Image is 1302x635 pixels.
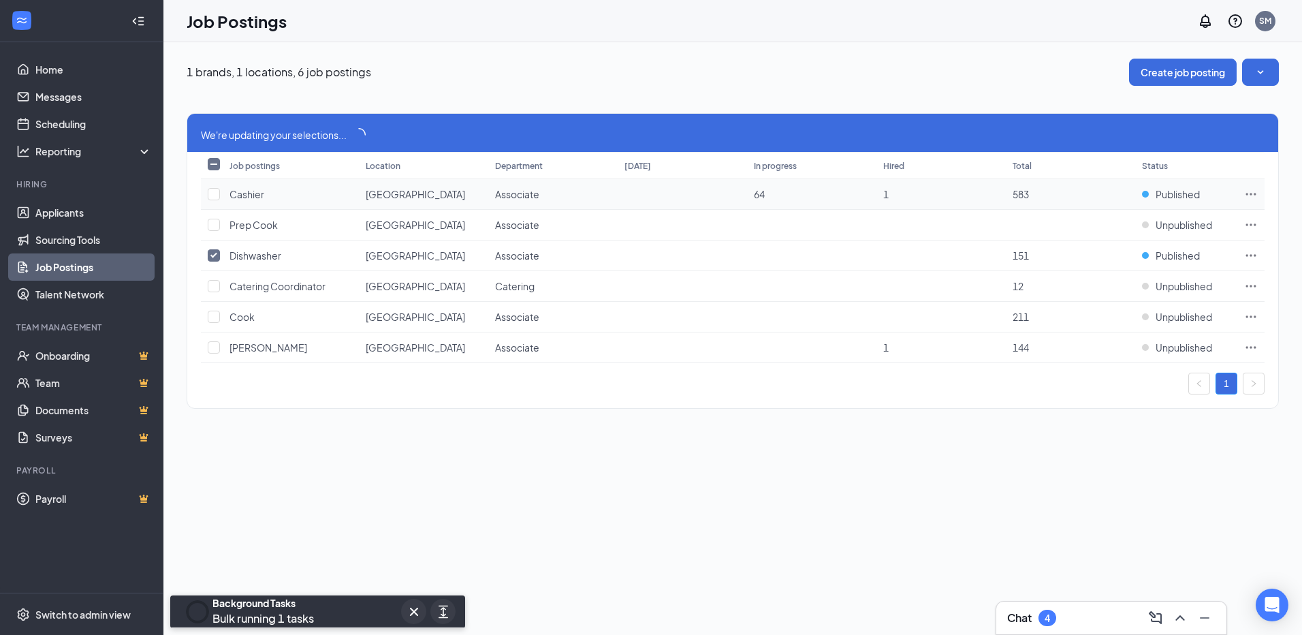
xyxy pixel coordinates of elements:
[1196,610,1213,626] svg: Minimize
[1013,280,1023,292] span: 12
[488,302,618,332] td: Associate
[229,280,325,292] span: Catering Coordinator
[366,249,465,262] span: [GEOGRAPHIC_DATA]
[212,596,314,610] div: Background Tasks
[35,56,152,83] a: Home
[495,160,543,172] div: Department
[495,219,539,231] span: Associate
[229,341,307,354] span: [PERSON_NAME]
[1256,589,1288,621] div: Open Intercom Messenger
[15,14,29,27] svg: WorkstreamLogo
[1169,607,1191,629] button: ChevronUp
[1254,65,1267,79] svg: SmallChevronDown
[618,152,747,179] th: [DATE]
[1135,152,1237,179] th: Status
[366,280,465,292] span: [GEOGRAPHIC_DATA]
[883,341,889,354] span: 1
[1244,341,1258,354] svg: Ellipses
[366,341,465,354] span: [GEOGRAPHIC_DATA]
[359,179,488,210] td: South Arlington Cafe
[187,10,287,33] h1: Job Postings
[35,369,152,397] a: TeamCrown
[359,271,488,302] td: South Arlington Cafe
[212,611,314,625] span: Bulk running 1 tasks
[16,608,30,621] svg: Settings
[131,14,145,28] svg: Collapse
[495,249,539,262] span: Associate
[1006,152,1135,179] th: Total
[1244,218,1258,232] svg: Ellipses
[16,465,149,476] div: Payroll
[35,226,152,253] a: Sourcing Tools
[229,311,255,323] span: Cook
[1156,341,1212,354] span: Unpublished
[1156,249,1200,262] span: Published
[1013,341,1029,354] span: 144
[406,604,422,620] svg: Cross
[351,127,366,142] span: loading
[1216,373,1237,394] a: 1
[35,110,152,138] a: Scheduling
[359,302,488,332] td: South Arlington Cafe
[1156,218,1212,232] span: Unpublished
[229,160,280,172] div: Job postings
[366,311,465,323] span: [GEOGRAPHIC_DATA]
[1156,187,1200,201] span: Published
[1156,310,1212,324] span: Unpublished
[1244,279,1258,293] svg: Ellipses
[488,241,618,271] td: Associate
[1216,373,1237,394] li: 1
[1227,13,1243,29] svg: QuestionInfo
[1250,380,1258,388] span: right
[1172,610,1188,626] svg: ChevronUp
[1243,373,1265,394] li: Next Page
[754,188,765,200] span: 64
[35,83,152,110] a: Messages
[35,253,152,281] a: Job Postings
[35,608,131,621] div: Switch to admin view
[495,188,539,200] span: Associate
[1195,380,1203,388] span: left
[229,249,281,262] span: Dishwasher
[359,210,488,241] td: South Arlington Cafe
[883,188,889,200] span: 1
[1244,249,1258,262] svg: Ellipses
[16,144,30,158] svg: Analysis
[1259,15,1271,27] div: SM
[201,127,347,142] span: We're updating your selections...
[16,179,149,190] div: Hiring
[1244,187,1258,201] svg: Ellipses
[187,65,371,80] p: 1 brands, 1 locations, 6 job postings
[1045,613,1050,624] div: 4
[495,341,539,354] span: Associate
[1194,607,1216,629] button: Minimize
[366,219,465,231] span: [GEOGRAPHIC_DATA]
[1244,310,1258,324] svg: Ellipses
[1242,59,1279,86] button: SmallChevronDown
[1188,373,1210,394] li: Previous Page
[35,342,152,369] a: OnboardingCrown
[1145,607,1166,629] button: ComposeMessage
[876,152,1006,179] th: Hired
[35,144,153,158] div: Reporting
[366,160,400,172] div: Location
[35,485,152,512] a: PayrollCrown
[1013,311,1029,323] span: 211
[1129,59,1237,86] button: Create job posting
[1013,249,1029,262] span: 151
[1197,13,1213,29] svg: Notifications
[359,332,488,363] td: South Arlington Cafe
[1013,188,1029,200] span: 583
[1156,279,1212,293] span: Unpublished
[366,188,465,200] span: [GEOGRAPHIC_DATA]
[1188,373,1210,394] button: left
[35,397,152,424] a: DocumentsCrown
[1007,610,1032,625] h3: Chat
[229,219,278,231] span: Prep Cook
[35,199,152,226] a: Applicants
[435,604,451,620] svg: ArrowsExpand
[1243,373,1265,394] button: right
[488,332,618,363] td: Associate
[229,188,264,200] span: Cashier
[495,280,535,292] span: Catering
